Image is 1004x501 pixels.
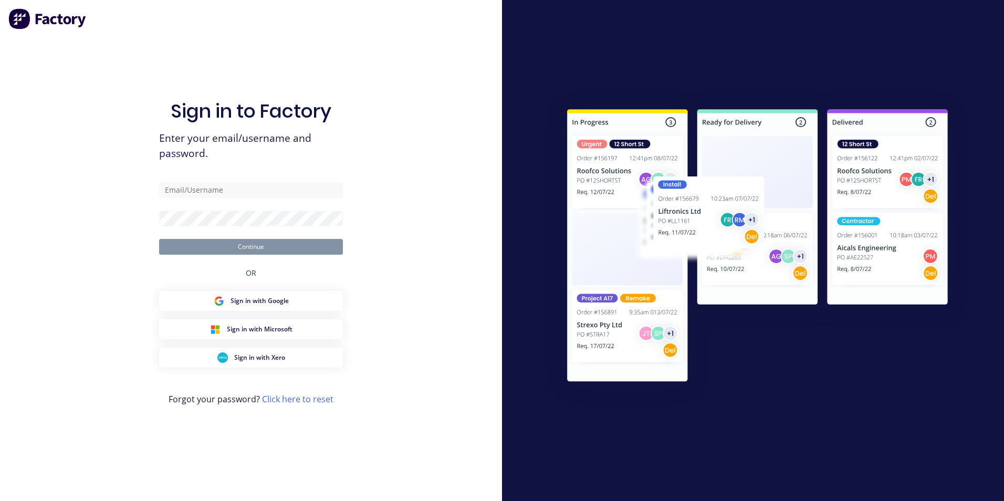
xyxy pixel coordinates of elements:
input: Email/Username [159,182,343,198]
img: Xero Sign in [217,352,228,363]
img: Sign in [544,88,971,406]
h1: Sign in to Factory [171,100,331,122]
button: Continue [159,239,343,255]
span: Sign in with Xero [234,353,285,362]
img: Factory [8,8,87,29]
span: Sign in with Microsoft [227,325,292,334]
img: Google Sign in [214,296,224,306]
span: Enter your email/username and password. [159,131,343,161]
img: Microsoft Sign in [210,324,221,335]
button: Google Sign inSign in with Google [159,291,343,311]
button: Xero Sign inSign in with Xero [159,348,343,368]
button: Microsoft Sign inSign in with Microsoft [159,319,343,339]
span: Forgot your password? [169,393,333,405]
span: Sign in with Google [231,296,289,306]
div: OR [246,255,256,291]
a: Click here to reset [262,393,333,405]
